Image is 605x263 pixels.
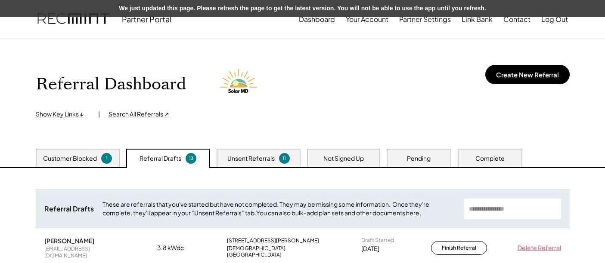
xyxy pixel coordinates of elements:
[109,110,169,119] div: Search All Referrals ↗
[227,245,335,258] div: [DEMOGRAPHIC_DATA][GEOGRAPHIC_DATA]
[541,11,568,28] button: Log Out
[407,154,431,163] div: Pending
[485,65,570,84] button: Create New Referral
[227,154,275,163] div: Unsent Referrals
[122,14,171,24] div: Partner Portal
[256,209,421,217] a: You can also bulk-add plan sets and other documents here.
[462,11,493,28] button: Link Bank
[431,241,487,255] button: Finish Referral
[44,205,94,214] div: Referral Drafts
[361,237,394,244] div: Draft Started
[102,200,456,217] div: These are referrals that you've started but have not completed. They may be missing some informat...
[36,74,186,95] h1: Referral Dashboard
[280,155,289,162] div: 11
[187,155,195,162] div: 13
[323,154,364,163] div: Not Signed Up
[44,237,94,245] div: [PERSON_NAME]
[503,11,531,28] button: Contact
[399,11,451,28] button: Partner Settings
[37,5,109,34] img: recmint-logotype%403x.png
[346,11,388,28] button: Your Account
[514,244,561,252] div: Delete Referral
[102,155,111,162] div: 1
[98,110,100,119] div: |
[157,244,200,252] div: 3.8 kWdc
[43,154,97,163] div: Customer Blocked
[299,11,335,28] button: Dashboard
[361,245,379,253] div: [DATE]
[36,110,90,119] div: Show Key Links ↓
[140,154,181,163] div: Referral Drafts
[216,61,264,108] img: Solar%20MD%20LOgo.png
[44,245,130,259] div: [EMAIL_ADDRESS][DOMAIN_NAME]
[475,154,505,163] div: Complete
[227,237,319,244] div: [STREET_ADDRESS][PERSON_NAME]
